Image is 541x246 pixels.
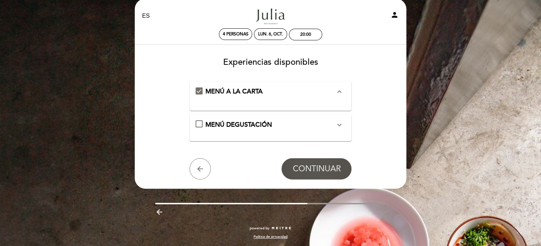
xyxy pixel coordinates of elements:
span: powered by [250,226,269,231]
a: powered by [250,226,291,231]
button: CONTINUAR [281,158,351,179]
span: Experiencias disponibles [223,57,318,67]
i: arrow_back [196,165,204,173]
button: person [390,11,399,22]
a: Política de privacidad [254,234,287,239]
span: CONTINUAR [292,164,341,174]
i: person [390,11,399,19]
span: MENÚ DEGUSTACIÓN [205,121,272,128]
div: 20:00 [300,32,311,37]
i: arrow_backward [155,208,164,216]
md-checkbox: MENÚ DEGUSTACIÓN expand_more Julia ofrece esta experiencia de 7 platos, para desplegar toda su cr... [196,120,346,130]
i: expand_more [335,121,343,129]
button: arrow_back [190,158,211,179]
i: expand_less [335,87,343,96]
div: lun. 6, oct. [258,32,283,37]
span: 4 personas [223,32,249,37]
button: expand_more [333,120,345,130]
a: [PERSON_NAME] [226,6,315,26]
img: MEITRE [271,227,291,230]
md-checkbox: MENÚ A LA CARTA expand_more [196,87,346,99]
button: expand_less [333,87,345,96]
span: MENÚ A LA CARTA [205,87,263,95]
